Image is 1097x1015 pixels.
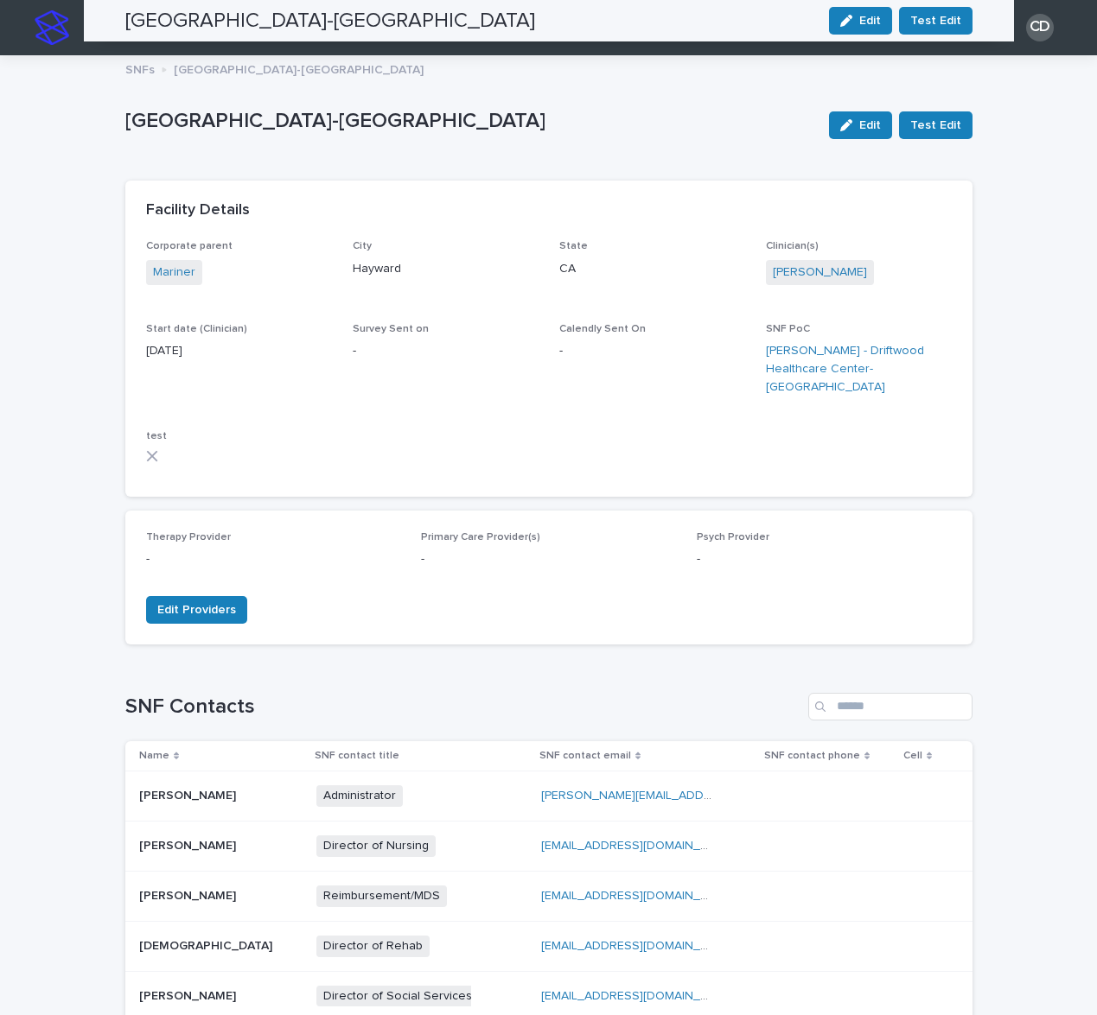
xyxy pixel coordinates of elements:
[559,260,745,278] p: CA
[421,532,540,542] span: Primary Care Provider(s)
[157,601,236,619] span: Edit Providers
[697,532,769,542] span: Psych Provider
[316,785,403,807] span: Administrator
[174,59,424,78] p: [GEOGRAPHIC_DATA]-[GEOGRAPHIC_DATA]
[353,241,372,251] span: City
[353,342,539,360] p: -
[559,241,588,251] span: State
[899,111,973,139] button: Test Edit
[559,342,745,360] p: -
[315,746,399,765] p: SNF contact title
[773,263,867,282] a: [PERSON_NAME]
[35,10,69,45] img: stacker-logo-s-only.png
[859,119,881,131] span: Edit
[316,986,479,1007] span: Director of Social Services
[766,342,952,396] a: [PERSON_NAME] - Driftwood Healthcare Center-[GEOGRAPHIC_DATA]
[125,109,815,134] p: [GEOGRAPHIC_DATA]-[GEOGRAPHIC_DATA]
[1026,14,1054,41] div: CD
[541,790,925,802] a: [PERSON_NAME][EMAIL_ADDRESS][PERSON_NAME][DOMAIN_NAME]
[146,550,401,568] p: -
[139,746,169,765] p: Name
[125,871,973,921] tr: [PERSON_NAME][PERSON_NAME] Reimbursement/MDS[EMAIL_ADDRESS][DOMAIN_NAME]
[139,835,239,853] p: [PERSON_NAME]
[316,835,436,857] span: Director of Nursing
[539,746,631,765] p: SNF contact email
[146,324,247,334] span: Start date (Clinician)
[766,241,819,251] span: Clinician(s)
[903,746,922,765] p: Cell
[316,936,430,957] span: Director of Rehab
[146,342,332,360] p: [DATE]
[125,695,801,720] h1: SNF Contacts
[829,111,892,139] button: Edit
[316,885,447,907] span: Reimbursement/MDS
[353,260,539,278] p: Hayward
[541,840,737,852] a: [EMAIL_ADDRESS][DOMAIN_NAME]
[125,822,973,872] tr: [PERSON_NAME][PERSON_NAME] Director of Nursing[EMAIL_ADDRESS][DOMAIN_NAME]
[146,532,231,542] span: Therapy Provider
[559,324,646,334] span: Calendly Sent On
[146,596,247,624] button: Edit Providers
[766,324,810,334] span: SNF PoC
[139,936,276,954] p: [DEMOGRAPHIC_DATA]
[764,746,860,765] p: SNF contact phone
[139,986,239,1004] p: [PERSON_NAME]
[541,890,737,902] a: [EMAIL_ADDRESS][DOMAIN_NAME]
[146,241,233,251] span: Corporate parent
[146,431,167,441] span: test
[808,693,973,720] input: Search
[139,885,239,904] p: [PERSON_NAME]
[541,940,737,952] a: [EMAIL_ADDRESS][DOMAIN_NAME]
[541,990,737,1002] a: [EMAIL_ADDRESS][DOMAIN_NAME]
[125,771,973,822] tr: [PERSON_NAME][PERSON_NAME] Administrator[PERSON_NAME][EMAIL_ADDRESS][PERSON_NAME][DOMAIN_NAME]
[125,921,973,971] tr: [DEMOGRAPHIC_DATA][DEMOGRAPHIC_DATA] Director of Rehab[EMAIL_ADDRESS][DOMAIN_NAME]
[153,263,195,282] a: Mariner
[910,117,961,134] span: Test Edit
[125,59,155,78] p: SNFs
[697,550,952,568] p: -
[139,785,239,803] p: [PERSON_NAME]
[421,550,676,568] p: -
[353,324,429,334] span: Survey Sent on
[146,201,250,220] h2: Facility Details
